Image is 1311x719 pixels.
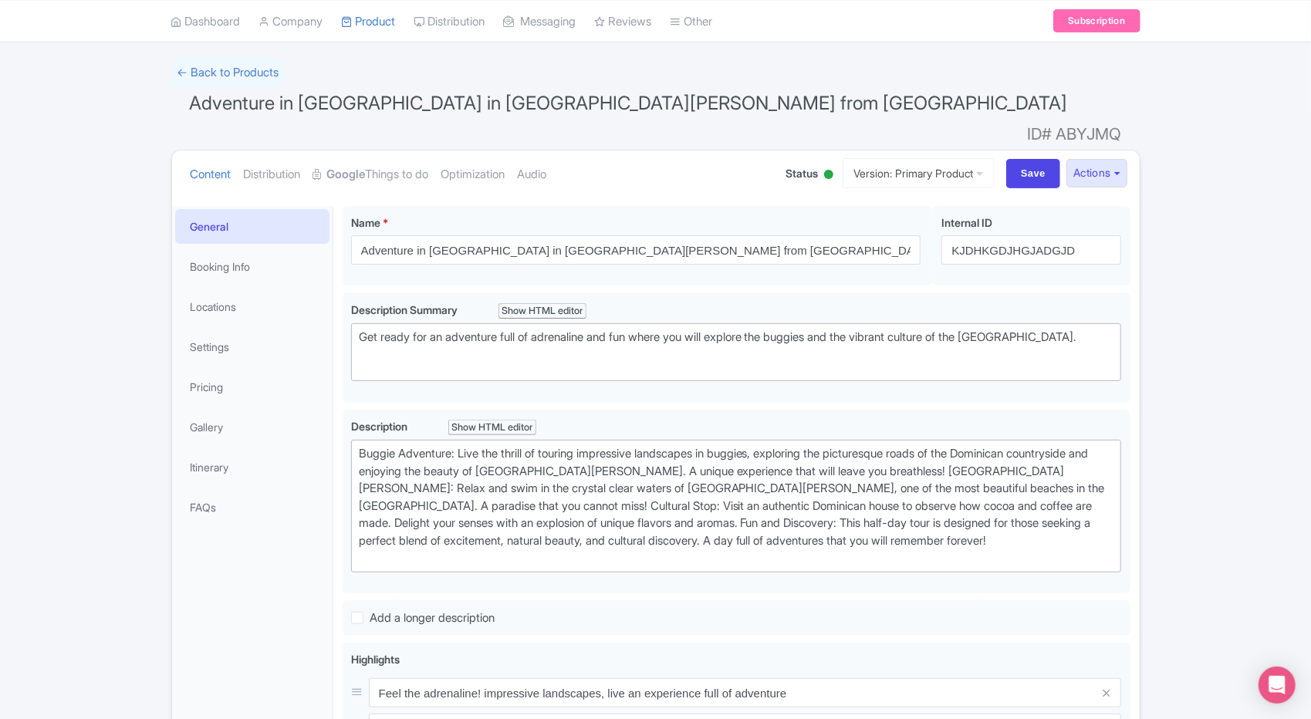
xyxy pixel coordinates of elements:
div: Show HTML editor [498,303,587,319]
a: General [175,209,329,244]
span: ID# ABYJMQ [1028,119,1122,150]
span: Description [351,420,410,433]
span: Adventure in [GEOGRAPHIC_DATA] in [GEOGRAPHIC_DATA][PERSON_NAME] from [GEOGRAPHIC_DATA] [190,92,1068,114]
a: FAQs [175,490,329,525]
a: Distribution [244,150,301,199]
div: Buggie Adventure: Live the thrill of touring impressive landscapes in buggies, exploring the pict... [359,445,1114,567]
strong: Google [327,166,366,184]
a: Audio [518,150,547,199]
a: Subscription [1053,9,1140,32]
a: GoogleThings to do [313,150,429,199]
a: Itinerary [175,450,329,484]
span: Description Summary [351,303,460,316]
a: Settings [175,329,329,364]
span: Status [786,165,818,181]
span: Name [351,216,380,229]
a: Locations [175,289,329,324]
span: Internal ID [941,216,992,229]
input: Save [1006,159,1060,188]
a: Gallery [175,410,329,444]
div: Show HTML editor [448,420,537,436]
a: Pricing [175,370,329,404]
a: Optimization [441,150,505,199]
button: Actions [1066,159,1127,187]
span: Highlights [351,653,400,666]
a: Booking Info [175,249,329,284]
a: Content [191,150,231,199]
div: Get ready for an adventure full of adrenaline and fun where you will explore the buggies and the ... [359,329,1114,363]
a: Version: Primary Product [843,158,994,188]
div: Open Intercom Messenger [1259,667,1296,704]
a: ← Back to Products [171,58,286,88]
span: Add a longer description [370,610,495,625]
div: Active [821,164,836,187]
